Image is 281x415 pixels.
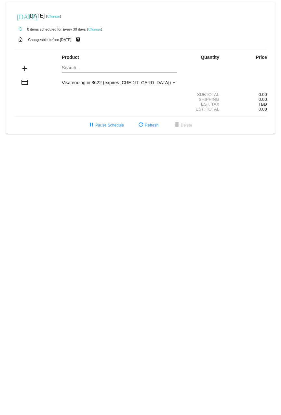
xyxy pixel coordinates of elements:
span: Pause Schedule [87,123,124,127]
small: Changeable before [DATE] [28,38,72,42]
a: Change [88,27,101,31]
mat-icon: add [21,65,29,73]
small: ( ) [87,27,102,31]
mat-icon: credit_card [21,78,29,86]
span: Delete [173,123,192,127]
a: Change [47,14,60,18]
button: Pause Schedule [82,119,129,131]
span: Visa ending in 8622 (expires [CREDIT_CARD_DATA]) [62,80,171,85]
mat-icon: pause [87,121,95,129]
span: TBD [258,102,267,107]
div: Est. Tax [183,102,225,107]
mat-icon: [DATE] [17,12,24,20]
div: Subtotal [183,92,225,97]
span: 0.00 [259,97,267,102]
small: 0 items scheduled for Every 30 days [14,27,86,31]
mat-icon: lock_open [17,35,24,44]
mat-icon: delete [173,121,181,129]
span: Refresh [137,123,158,127]
button: Delete [168,119,197,131]
mat-select: Payment Method [62,80,177,85]
mat-icon: autorenew [17,25,24,33]
div: 0.00 [225,92,267,97]
mat-icon: live_help [74,35,82,44]
strong: Price [256,55,267,60]
strong: Quantity [201,55,219,60]
small: ( ) [46,14,61,18]
button: Refresh [132,119,164,131]
strong: Product [62,55,79,60]
mat-icon: refresh [137,121,145,129]
input: Search... [62,65,177,71]
div: Shipping [183,97,225,102]
div: Est. Total [183,107,225,112]
span: 0.00 [259,107,267,112]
